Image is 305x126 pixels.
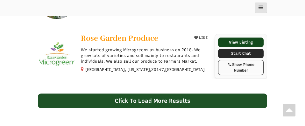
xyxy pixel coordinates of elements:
[222,62,260,73] div: Show Phone Number
[218,49,264,58] a: Start Chat
[38,94,267,108] div: Click To Load More Results
[198,36,208,40] span: LIKE
[81,34,188,44] a: Rose Garden Produce
[218,38,264,47] a: View Listing
[165,67,205,73] span: [GEOGRAPHIC_DATA]
[85,67,205,72] small: [GEOGRAPHIC_DATA], [US_STATE], ,
[151,67,164,73] span: 20147
[255,3,267,13] button: main_menu
[38,34,76,72] img: Rose Garden Produce
[81,47,210,65] p: We started growing Microgreens as business on 2018. We grow lots of varieties and sell mainly to ...
[192,34,210,42] button: LIKE
[81,33,158,43] span: Rose Garden Produce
